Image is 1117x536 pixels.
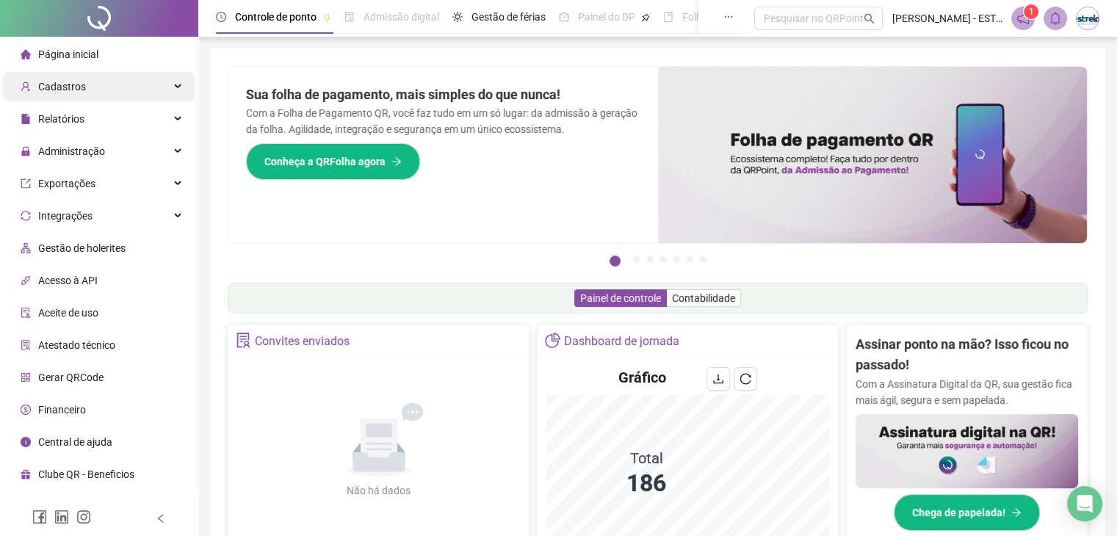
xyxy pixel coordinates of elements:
span: Administração [38,145,105,157]
sup: 1 [1024,4,1038,19]
span: gift [21,469,31,479]
span: Integrações [38,210,93,222]
span: Central de ajuda [38,436,112,448]
h4: Gráfico [618,367,666,388]
span: qrcode [21,372,31,383]
span: 1 [1029,7,1034,17]
span: export [21,178,31,189]
button: 7 [699,256,706,263]
span: facebook [32,510,47,524]
span: bell [1049,12,1062,25]
span: Relatórios [38,113,84,125]
span: sun [452,12,463,22]
span: Folha de pagamento [682,11,776,23]
span: user-add [21,82,31,92]
span: Cadastros [38,81,86,93]
span: clock-circle [216,12,226,22]
div: Open Intercom Messenger [1067,486,1102,521]
span: download [712,373,724,385]
div: Não há dados [311,482,447,499]
span: Atestado técnico [38,339,115,351]
span: solution [236,333,251,348]
span: Chega de papelada! [912,504,1005,521]
span: instagram [76,510,91,524]
span: apartment [21,243,31,253]
span: Contabilidade [672,292,735,304]
span: left [156,513,166,524]
button: 5 [673,256,680,263]
span: sync [21,211,31,221]
span: arrow-right [391,156,402,167]
span: dollar [21,405,31,415]
span: Aceite de uso [38,307,98,319]
span: Gerar QRCode [38,372,104,383]
button: 6 [686,256,693,263]
div: Dashboard de jornada [564,329,679,354]
h2: Assinar ponto na mão? Isso ficou no passado! [856,334,1078,376]
img: 4435 [1077,7,1099,29]
span: Controle de ponto [235,11,317,23]
span: api [21,275,31,286]
span: notification [1016,12,1030,25]
img: banner%2F02c71560-61a6-44d4-94b9-c8ab97240462.png [856,414,1078,488]
span: pie-chart [545,333,560,348]
span: Conheça a QRFolha agora [264,153,386,170]
img: banner%2F8d14a306-6205-4263-8e5b-06e9a85ad873.png [658,67,1088,243]
span: audit [21,308,31,318]
button: 3 [646,256,654,263]
span: Gestão de holerites [38,242,126,254]
span: dashboard [559,12,569,22]
button: 4 [659,256,667,263]
span: [PERSON_NAME] - ESTRELAS INTERNET [892,10,1002,26]
span: Acesso à API [38,275,98,286]
span: pushpin [641,13,650,22]
span: Gestão de férias [471,11,546,23]
span: search [864,13,875,24]
span: info-circle [21,437,31,447]
span: solution [21,340,31,350]
button: Conheça a QRFolha agora [246,143,420,180]
p: Com a Folha de Pagamento QR, você faz tudo em um só lugar: da admissão à geração da folha. Agilid... [246,105,640,137]
span: Página inicial [38,48,98,60]
span: Exportações [38,178,95,189]
span: book [663,12,673,22]
span: Admissão digital [364,11,439,23]
span: ellipsis [723,12,734,22]
span: pushpin [322,13,331,22]
button: 1 [610,256,621,267]
span: arrow-right [1011,507,1022,518]
span: Financeiro [38,404,86,416]
h2: Sua folha de pagamento, mais simples do que nunca! [246,84,640,105]
span: Clube QR - Beneficios [38,468,134,480]
span: file [21,114,31,124]
div: Convites enviados [255,329,350,354]
span: linkedin [54,510,69,524]
span: reload [740,373,751,385]
button: 2 [633,256,640,263]
button: Chega de papelada! [894,494,1040,531]
span: home [21,49,31,59]
p: Com a Assinatura Digital da QR, sua gestão fica mais ágil, segura e sem papelada. [856,376,1078,408]
span: Painel de controle [580,292,661,304]
span: Painel do DP [578,11,635,23]
span: lock [21,146,31,156]
span: file-done [344,12,355,22]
